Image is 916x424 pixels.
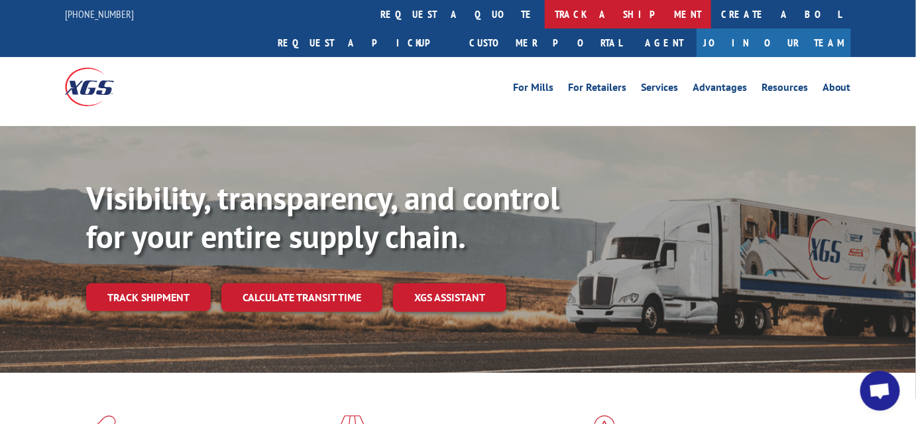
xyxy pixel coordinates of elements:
[86,283,211,311] a: Track shipment
[823,82,851,97] a: About
[697,29,851,57] a: Join Our Team
[513,82,553,97] a: For Mills
[268,29,459,57] a: Request a pickup
[568,82,626,97] a: For Retailers
[65,7,134,21] a: [PHONE_NUMBER]
[393,283,506,312] a: XGS ASSISTANT
[641,82,678,97] a: Services
[860,371,900,411] div: Open chat
[86,177,559,257] b: Visibility, transparency, and control for your entire supply chain.
[221,283,382,312] a: Calculate transit time
[762,82,808,97] a: Resources
[459,29,632,57] a: Customer Portal
[632,29,697,57] a: Agent
[693,82,747,97] a: Advantages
